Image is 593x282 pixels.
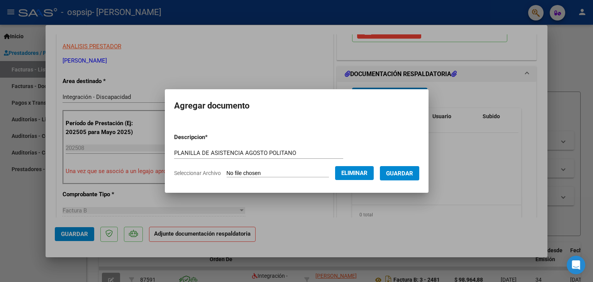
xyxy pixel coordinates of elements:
span: Seleccionar Archivo [174,170,221,176]
span: Eliminar [341,170,368,177]
span: Guardar [386,170,413,177]
p: Descripcion [174,133,248,142]
button: Guardar [380,166,419,180]
button: Eliminar [335,166,374,180]
h2: Agregar documento [174,99,419,113]
div: Open Intercom Messenger [567,256,585,274]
